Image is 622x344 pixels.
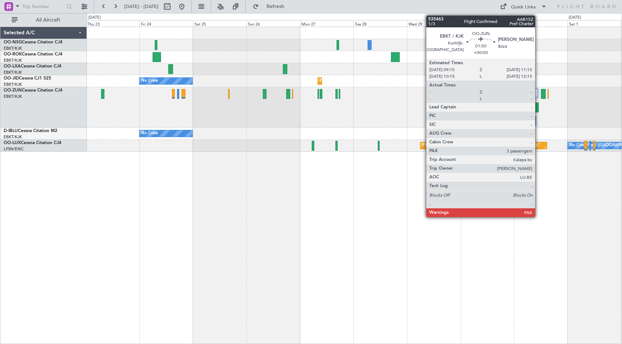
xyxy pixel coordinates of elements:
[86,20,140,27] div: Thu 23
[4,76,19,81] span: OO-JID
[4,40,22,45] span: OO-NSG
[4,94,22,99] a: EBKT/KJK
[4,146,24,152] a: LFSN/ENC
[4,70,22,75] a: EBKT/KJK
[139,20,193,27] div: Fri 24
[568,20,621,27] div: Sat 1
[22,1,64,12] input: Trip Number
[141,76,158,86] div: No Crew
[353,20,407,27] div: Tue 28
[4,52,22,57] span: OO-ROK
[4,88,62,93] a: OO-ZUNCessna Citation CJ4
[300,20,354,27] div: Mon 27
[246,20,300,27] div: Sun 26
[4,129,57,133] a: D-IBLUCessna Citation M2
[496,1,550,12] button: Quick Links
[249,1,293,12] button: Refresh
[193,20,247,27] div: Sat 25
[8,14,79,26] button: All Aircraft
[514,20,568,27] div: Fri 31
[124,3,158,10] span: [DATE] - [DATE]
[4,141,61,145] a: OO-LUXCessna Citation CJ4
[461,20,514,27] div: Thu 30
[4,52,62,57] a: OO-ROKCessna Citation CJ4
[4,40,62,45] a: OO-NSGCessna Citation CJ4
[4,129,18,133] span: D-IBLU
[569,15,581,21] div: [DATE]
[320,76,405,86] div: Planned Maint Kortrijk-[GEOGRAPHIC_DATA]
[4,64,21,69] span: OO-LXA
[4,46,22,51] a: EBKT/KJK
[4,82,22,87] a: EBKT/KJK
[19,18,77,23] span: All Aircraft
[4,134,22,140] a: EBKT/KJK
[141,128,158,139] div: No Crew
[422,140,537,151] div: Planned Maint [GEOGRAPHIC_DATA] ([GEOGRAPHIC_DATA])
[407,20,461,27] div: Wed 29
[4,58,22,63] a: EBKT/KJK
[4,64,61,69] a: OO-LXACessna Citation CJ4
[4,76,51,81] a: OO-JIDCessna CJ1 525
[511,4,536,11] div: Quick Links
[260,4,291,9] span: Refresh
[88,15,101,21] div: [DATE]
[4,141,21,145] span: OO-LUX
[4,88,22,93] span: OO-ZUN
